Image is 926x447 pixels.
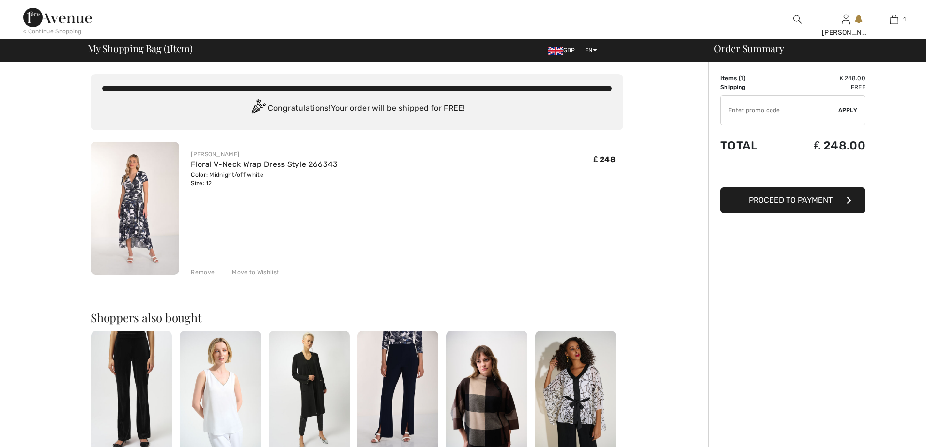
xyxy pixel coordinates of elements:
a: 1 [870,14,918,25]
div: Order Summary [702,44,920,53]
span: GBP [548,47,579,54]
span: Apply [838,106,858,115]
div: < Continue Shopping [23,27,82,36]
img: search the website [793,14,802,25]
a: Sign In [842,15,850,24]
span: Proceed to Payment [749,195,833,205]
img: 1ère Avenue [23,8,92,27]
h2: Shoppers also bought [91,312,623,323]
img: My Bag [890,14,898,25]
div: [PERSON_NAME] [191,150,338,159]
button: Proceed to Payment [720,187,865,213]
div: [PERSON_NAME] [822,28,869,38]
div: Remove [191,268,215,277]
td: Items ( ) [720,74,781,83]
span: EN [585,47,597,54]
img: Congratulation2.svg [248,99,268,119]
span: 1 [741,75,743,82]
div: Congratulations! Your order will be shipped for FREE! [102,99,612,119]
img: My Info [842,14,850,25]
a: Floral V-Neck Wrap Dress Style 266343 [191,160,338,169]
img: Floral V-Neck Wrap Dress Style 266343 [91,142,179,275]
td: Total [720,129,781,162]
td: ₤ 248.00 [781,74,865,83]
iframe: PayPal [720,162,865,184]
span: 1 [167,41,170,54]
span: ₤ 248 [594,155,616,164]
span: 1 [903,15,906,24]
td: ₤ 248.00 [781,129,865,162]
td: Shipping [720,83,781,91]
img: UK Pound [548,47,563,55]
input: Promo code [721,96,838,125]
td: Free [781,83,865,91]
div: Move to Wishlist [224,268,279,277]
div: Color: Midnight/off white Size: 12 [191,170,338,188]
span: My Shopping Bag ( Item) [88,44,193,53]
